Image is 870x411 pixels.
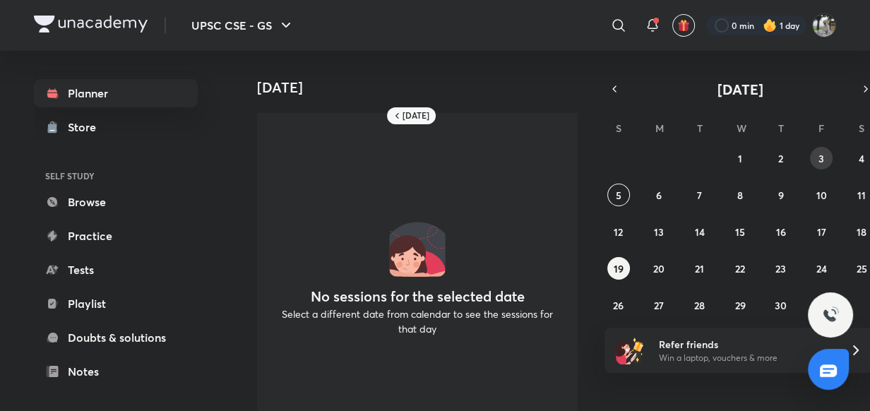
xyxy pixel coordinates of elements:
[775,225,785,239] abbr: October 16, 2025
[729,184,751,206] button: October 8, 2025
[769,184,792,206] button: October 9, 2025
[274,306,561,336] p: Select a different date from calendar to see the sessions for that day
[857,225,866,239] abbr: October 18, 2025
[818,121,824,135] abbr: Friday
[403,110,429,121] h6: [DATE]
[738,152,742,165] abbr: October 1, 2025
[859,121,864,135] abbr: Saturday
[616,121,621,135] abbr: Sunday
[311,288,525,305] h4: No sessions for the selected date
[777,121,783,135] abbr: Thursday
[659,352,833,364] p: Win a laptop, vouchers & more
[729,220,751,243] button: October 15, 2025
[729,147,751,169] button: October 1, 2025
[694,299,705,312] abbr: October 28, 2025
[737,189,743,202] abbr: October 8, 2025
[857,262,867,275] abbr: October 25, 2025
[34,323,198,352] a: Doubts & solutions
[775,262,786,275] abbr: October 23, 2025
[34,16,148,36] a: Company Logo
[812,13,836,37] img: Anjali Ror
[697,189,702,202] abbr: October 7, 2025
[389,220,446,277] img: No events
[777,189,783,202] abbr: October 9, 2025
[656,189,662,202] abbr: October 6, 2025
[34,113,198,141] a: Store
[677,19,690,32] img: avatar
[769,294,792,316] button: October 30, 2025
[257,79,589,96] h4: [DATE]
[763,18,777,32] img: streak
[695,262,704,275] abbr: October 21, 2025
[689,257,711,280] button: October 21, 2025
[648,184,670,206] button: October 6, 2025
[607,184,630,206] button: October 5, 2025
[34,357,198,386] a: Notes
[607,294,630,316] button: October 26, 2025
[607,257,630,280] button: October 19, 2025
[614,262,624,275] abbr: October 19, 2025
[697,121,703,135] abbr: Tuesday
[34,16,148,32] img: Company Logo
[616,189,621,202] abbr: October 5, 2025
[810,184,833,206] button: October 10, 2025
[717,80,763,99] span: [DATE]
[648,294,670,316] button: October 27, 2025
[34,290,198,318] a: Playlist
[68,119,105,136] div: Store
[34,222,198,250] a: Practice
[816,262,826,275] abbr: October 24, 2025
[659,337,833,352] h6: Refer friends
[857,189,866,202] abbr: October 11, 2025
[34,256,198,284] a: Tests
[648,257,670,280] button: October 20, 2025
[735,225,745,239] abbr: October 15, 2025
[769,147,792,169] button: October 2, 2025
[655,121,664,135] abbr: Monday
[695,225,705,239] abbr: October 14, 2025
[689,220,711,243] button: October 14, 2025
[810,220,833,243] button: October 17, 2025
[34,79,198,107] a: Planner
[613,299,624,312] abbr: October 26, 2025
[689,294,711,316] button: October 28, 2025
[816,189,826,202] abbr: October 10, 2025
[735,262,745,275] abbr: October 22, 2025
[729,257,751,280] button: October 22, 2025
[34,188,198,216] a: Browse
[734,299,745,312] abbr: October 29, 2025
[737,121,746,135] abbr: Wednesday
[624,79,856,99] button: [DATE]
[729,294,751,316] button: October 29, 2025
[822,306,839,323] img: ttu
[810,147,833,169] button: October 3, 2025
[654,299,664,312] abbr: October 27, 2025
[778,152,783,165] abbr: October 2, 2025
[614,225,623,239] abbr: October 12, 2025
[810,257,833,280] button: October 24, 2025
[810,294,833,316] button: October 31, 2025
[816,225,826,239] abbr: October 17, 2025
[775,299,787,312] abbr: October 30, 2025
[183,11,303,40] button: UPSC CSE - GS
[654,225,664,239] abbr: October 13, 2025
[648,220,670,243] button: October 13, 2025
[34,164,198,188] h6: SELF STUDY
[818,152,824,165] abbr: October 3, 2025
[689,184,711,206] button: October 7, 2025
[607,220,630,243] button: October 12, 2025
[769,257,792,280] button: October 23, 2025
[769,220,792,243] button: October 16, 2025
[616,336,644,364] img: referral
[859,152,864,165] abbr: October 4, 2025
[672,14,695,37] button: avatar
[653,262,665,275] abbr: October 20, 2025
